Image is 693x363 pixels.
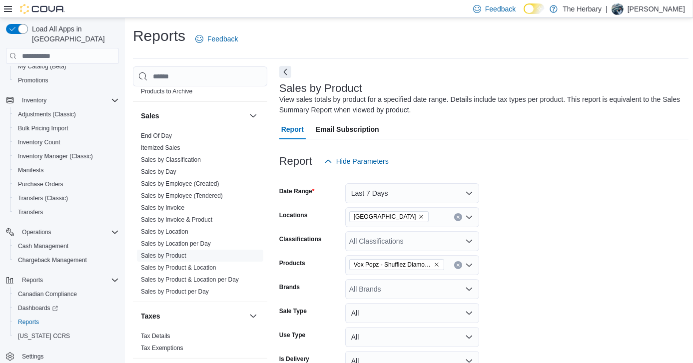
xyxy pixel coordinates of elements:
span: Transfers [14,206,119,218]
a: Sales by Invoice & Product [141,216,212,223]
a: Purchase Orders [14,178,67,190]
span: Adjustments (Classic) [18,110,76,118]
label: Date Range [279,187,315,195]
span: Bulk Pricing Import [18,124,68,132]
span: Sales by Invoice & Product [141,216,212,224]
span: Email Subscription [316,119,379,139]
a: Sales by Product [141,252,186,259]
label: Use Type [279,331,305,339]
a: End Of Day [141,132,172,139]
label: Brands [279,283,300,291]
button: Sales [141,111,245,121]
span: Tax Exemptions [141,344,183,352]
button: Open list of options [465,261,473,269]
span: Transfers (Classic) [14,192,119,204]
a: Transfers (Classic) [14,192,72,204]
button: Operations [2,225,123,239]
span: End Of Day [141,132,172,140]
a: Bulk Pricing Import [14,122,72,134]
button: Inventory [18,94,50,106]
div: Products [133,73,267,101]
button: Taxes [247,310,259,322]
span: Inventory Manager (Classic) [14,150,119,162]
span: Load All Apps in [GEOGRAPHIC_DATA] [28,24,119,44]
a: Canadian Compliance [14,288,81,300]
a: Sales by Invoice [141,204,184,211]
p: The Herbary [563,3,602,15]
button: Transfers (Classic) [10,191,123,205]
span: Sales by Location [141,228,188,236]
div: Sales [133,130,267,302]
span: Inventory Count [14,136,119,148]
span: Manifests [18,166,43,174]
span: London [349,211,429,222]
span: Settings [22,353,43,361]
button: Inventory Count [10,135,123,149]
span: Settings [18,350,119,363]
span: Inventory [22,96,46,104]
span: Report [281,119,304,139]
span: Vox Popz - Shufflez Diamond Infused Pre-Rolls 2x0.5g - Sativa [354,260,432,270]
span: Manifests [14,164,119,176]
span: Products to Archive [141,87,192,95]
h3: Sales by Product [279,82,362,94]
span: Purchase Orders [18,180,63,188]
div: View sales totals by product for a specified date range. Details include tax types per product. T... [279,94,684,115]
span: Sales by Product [141,252,186,260]
a: Sales by Product per Day [141,288,209,295]
a: Dashboards [10,301,123,315]
span: Tax Details [141,332,170,340]
span: Cash Management [14,240,119,252]
button: Adjustments (Classic) [10,107,123,121]
span: Reports [18,274,119,286]
button: Manifests [10,163,123,177]
button: My Catalog (Beta) [10,59,123,73]
a: Adjustments (Classic) [14,108,80,120]
span: Promotions [14,74,119,86]
a: Sales by Product & Location per Day [141,276,239,283]
span: Purchase Orders [14,178,119,190]
button: Bulk Pricing Import [10,121,123,135]
span: [US_STATE] CCRS [18,332,70,340]
a: Chargeback Management [14,254,91,266]
h3: Sales [141,111,159,121]
button: Clear input [454,261,462,269]
a: Inventory Manager (Classic) [14,150,97,162]
a: Settings [18,351,47,363]
span: My Catalog (Beta) [14,60,119,72]
label: Classifications [279,235,322,243]
label: Products [279,259,305,267]
button: Reports [2,273,123,287]
button: Reports [18,274,47,286]
span: Transfers (Classic) [18,194,68,202]
a: Products to Archive [141,88,192,95]
span: Sales by Day [141,168,176,176]
p: [PERSON_NAME] [628,3,685,15]
span: Sales by Classification [141,156,201,164]
span: Sales by Employee (Created) [141,180,219,188]
button: Sales [247,110,259,122]
button: All [345,327,479,347]
label: Is Delivery [279,355,309,363]
span: Sales by Employee (Tendered) [141,192,223,200]
button: Next [279,66,291,78]
a: Inventory Count [14,136,64,148]
span: Inventory Count [18,138,60,146]
button: Taxes [141,311,245,321]
button: Reports [10,315,123,329]
label: Locations [279,211,308,219]
input: Dark Mode [524,3,545,14]
a: Cash Management [14,240,72,252]
img: Cova [20,4,65,14]
a: Tax Details [141,333,170,340]
a: Reports [14,316,43,328]
span: Canadian Compliance [18,290,77,298]
span: Adjustments (Classic) [14,108,119,120]
span: Bulk Pricing Import [14,122,119,134]
span: Feedback [485,4,516,14]
button: Open list of options [465,213,473,221]
a: Sales by Product & Location [141,264,216,271]
button: Purchase Orders [10,177,123,191]
span: Vox Popz - Shufflez Diamond Infused Pre-Rolls 2x0.5g - Sativa [349,259,444,270]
